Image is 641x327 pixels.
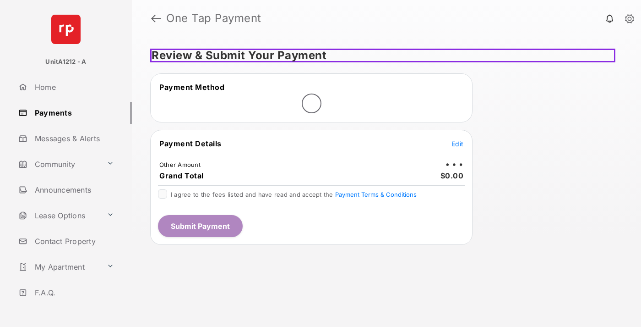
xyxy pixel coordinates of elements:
[51,15,81,44] img: svg+xml;base64,PHN2ZyB4bWxucz0iaHR0cDovL3d3dy53My5vcmcvMjAwMC9zdmciIHdpZHRoPSI2NCIgaGVpZ2h0PSI2NC...
[158,215,243,237] button: Submit Payment
[335,191,417,198] button: I agree to the fees listed and have read and accept the
[159,171,204,180] span: Grand Total
[159,83,224,92] span: Payment Method
[15,205,103,227] a: Lease Options
[15,282,132,304] a: F.A.Q.
[159,161,201,169] td: Other Amount
[15,256,103,278] a: My Apartment
[150,49,615,62] h5: Review & Submit Your Payment
[15,153,103,175] a: Community
[15,179,132,201] a: Announcements
[15,76,132,98] a: Home
[440,171,464,180] span: $0.00
[171,191,417,198] span: I agree to the fees listed and have read and accept the
[15,230,132,252] a: Contact Property
[166,13,261,24] strong: One Tap Payment
[15,127,132,150] a: Messages & Alerts
[15,102,132,124] a: Payments
[45,57,86,67] p: UnitA1212 - A
[451,139,463,148] button: Edit
[159,139,222,148] span: Payment Details
[451,140,463,148] span: Edit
